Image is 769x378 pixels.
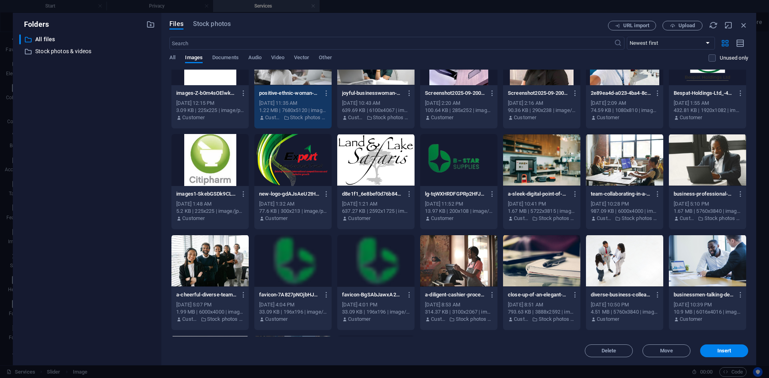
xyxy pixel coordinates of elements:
[207,316,244,323] p: Stock photos & videos
[294,53,310,64] span: Vector
[259,308,327,316] div: 33.09 KB | 196x196 | image/png
[597,316,619,323] p: Customer
[705,215,741,222] p: Stock photos & videos
[271,53,284,64] span: Video
[709,21,718,30] i: Reload
[348,114,364,121] p: Customer
[259,107,327,114] div: 1.22 MB | 7680x5120 | image/jpeg
[342,90,402,97] p: joyful-businesswoman-with-curly-hair-smiling-at-camera-while-using-laptop-indoors-VVYg5ysZjX0WSWD...
[591,301,658,308] div: [DATE] 10:50 PM
[591,208,658,215] div: 987.09 KB | 6000x4000 | image/jpeg
[674,190,734,198] p: business-professional-smiling-and-working-on-a-laptop-at-a-modern-indoor-office-setting-rjccE5d1h...
[508,208,576,215] div: 1.67 MB | 5722x3815 | image/jpeg
[342,190,402,198] p: d8e1f1_6e8bef0d76b848489bb482a59e48bf60mv2_d_2592_1725_s_2--Uh1pBXOqfvu9uLTYUFhGQ.jpg
[591,100,658,107] div: [DATE] 2:09 AM
[508,308,576,316] div: 793.63 KB | 3888x2592 | image/jpeg
[259,208,327,215] div: 77.6 KB | 300x213 | image/png
[591,200,658,208] div: [DATE] 10:28 PM
[508,215,576,222] div: By: Customer | Folder: Stock photos & videos
[169,19,183,29] span: Files
[182,316,198,323] p: Customer
[185,53,203,64] span: Images
[176,308,244,316] div: 1.99 MB | 6000x4000 | image/jpeg
[623,23,649,28] span: URL import
[176,291,236,298] p: a-cheerful-diverse-team-with-headsets-posing-in-a-bright-office-environment-uCeBAYgUDDxbV7HgqnTMh...
[608,21,656,30] button: URL import
[425,316,493,323] div: By: Customer | Folder: Stock photos & videos
[425,301,493,308] div: [DATE] 8:53 AM
[176,90,236,97] p: images-Z-b0m4sOElwkCl7eaUTnpA.png
[425,107,493,114] div: 100.64 KB | 285x252 | image/png
[591,90,651,97] p: 2e89ea4d-a023-4ba4-8c3a-81f95cecbf27-i89tqNIeQoN2hITvvK3j0Q.jpg
[176,107,244,114] div: 3.09 KB | 225x225 | image/png
[514,215,530,222] p: Customer
[514,114,536,121] p: Customer
[373,114,410,121] p: Stock photos & videos
[724,21,733,30] i: Minimize
[717,348,731,353] span: Insert
[259,301,327,308] div: [DATE] 4:04 PM
[259,200,327,208] div: [DATE] 1:32 AM
[508,90,568,97] p: Screenshot2025-09-20021416-XygpnwlmzT5-FkH3TKOc5Q.png
[720,54,748,62] p: Displays only files that are not in use on the website. Files added during this session can still...
[265,215,288,222] p: Customer
[342,308,410,316] div: 33.09 KB | 196x196 | image/png
[348,215,370,222] p: Customer
[597,215,613,222] p: Customer
[591,215,658,222] div: By: Customer | Folder: Stock photos & videos
[259,90,319,97] p: positive-ethnic-woman-wearing-formal-clothes-and-eyeglasses-smiling-while-working-with-colleagues...
[508,190,568,198] p: a-sleek-digital-point-of-sale-system-in-a-contemporary-restaurant-setting-showcasing-cashless-pay...
[290,114,327,121] p: Stock photos & videos
[425,208,493,215] div: 13.97 KB | 200x108 | image/png
[508,291,568,298] p: close-up-of-an-elegant-pen-resting-on-an-open-notebook-in-a-stylish-office-environment-tOjUlHgZ_3...
[674,208,741,215] div: 1.67 MB | 5760x3840 | image/jpeg
[431,316,447,323] p: Customer
[591,291,651,298] p: diverse-business-colleagues-discussing-work-issues-uOKoTzux-Xw6Jky5h1eCRg.jpg
[602,348,616,353] span: Delete
[674,90,734,97] p: Bespat-Holdings-Ltd_-4mPJCEdPtfN_TyVwYaHWow.png
[169,53,175,64] span: All
[700,344,748,357] button: Insert
[539,316,576,323] p: Stock photos & videos
[674,200,741,208] div: [DATE] 5:10 PM
[680,215,696,222] p: Customer
[678,23,695,28] span: Upload
[622,215,658,222] p: Stock photos & videos
[674,107,741,114] div: 432.81 KB | 1920x1082 | image/png
[19,34,21,44] div: ​
[259,291,319,298] p: favicon-7A827pNOjbHJaCBsG58Vpg-BO2h2R9GqTUHBm4Ney4WaQ.png
[662,21,703,30] button: Upload
[182,114,205,121] p: Customer
[508,200,576,208] div: [DATE] 10:41 PM
[146,20,155,29] i: Create new folder
[508,107,576,114] div: 90.36 KB | 290x238 | image/png
[348,316,370,323] p: Customer
[3,3,56,10] a: Skip to main content
[539,215,576,222] p: Stock photos & videos
[176,316,244,323] div: By: Customer | Folder: Stock photos & videos
[508,316,576,323] div: By: Customer | Folder: Stock photos & videos
[674,301,741,308] div: [DATE] 10:39 PM
[431,114,453,121] p: Customer
[259,190,319,198] p: new-logo-gdAJsAeU2tHAIBmRS2Q-YA.png
[674,215,741,222] div: By: Customer | Folder: Stock photos & videos
[19,19,49,30] p: Folders
[182,215,205,222] p: Customer
[425,308,493,316] div: 314.37 KB | 3100x2067 | image/jpeg
[660,348,673,353] span: Move
[674,308,741,316] div: 10.9 MB | 6016x4016 | image/jpeg
[176,208,244,215] div: 5.2 KB | 225x225 | image/jpeg
[425,291,485,298] p: a-diligent-cashier-processes-sales-in-a-charming-store-environment-enhancing-customer-service-E6l...
[508,301,576,308] div: [DATE] 8:51 AM
[591,308,658,316] div: 4.51 MB | 5760x3840 | image/jpeg
[597,114,619,121] p: Customer
[342,301,410,308] div: [DATE] 4:01 PM
[259,114,327,121] div: By: Customer | Folder: Stock photos & videos
[674,291,734,298] p: businessmen-talking-desk-WXmE0cPFNgsAzstz4Im15Q.jpg
[456,316,493,323] p: Stock photos & videos
[193,19,231,29] span: Stock photos
[425,190,485,198] p: lg-tqWXHRDFGPRp2HFJkXryHg-removebg-preview-ppfcHVDwvkvpasvIA4IwAw.png
[176,190,236,198] p: images1-SkebGSDk9CLrOeJh8tLaBA.jpg
[265,114,281,121] p: Customer
[591,190,651,198] p: team-collaborating-in-a-modern-office-setting-focused-on-a-digital-display-showing-85-progress-LB...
